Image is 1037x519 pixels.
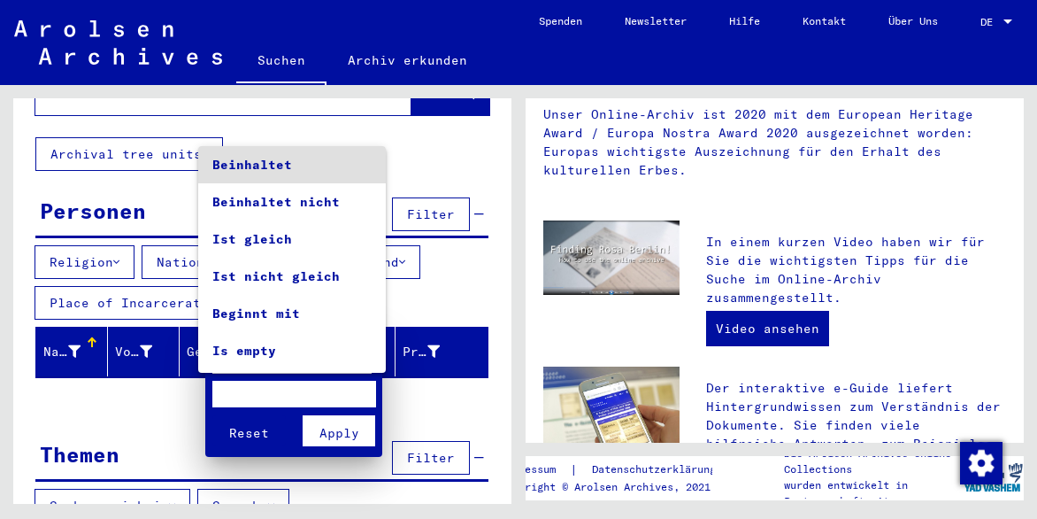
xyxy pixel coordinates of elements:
span: Beinhaltet [212,146,372,183]
span: Is empty [212,332,372,369]
span: Beginnt mit [212,295,372,332]
span: Is not empty [212,369,372,407]
img: Zustimmung ändern [960,442,1002,484]
span: Ist gleich [212,221,372,258]
span: Beinhaltet nicht [212,183,372,221]
span: Ist nicht gleich [212,258,372,295]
